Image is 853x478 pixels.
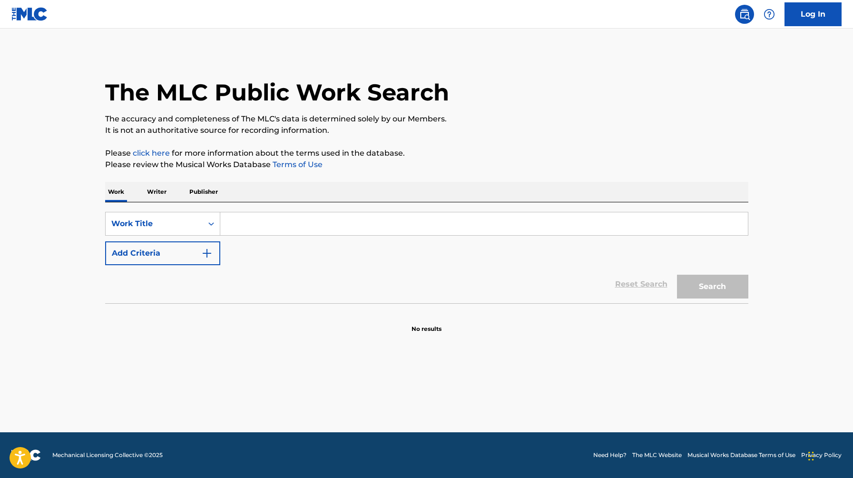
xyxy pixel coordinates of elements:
[201,248,213,259] img: 9d2ae6d4665cec9f34b9.svg
[760,5,779,24] div: Help
[105,113,748,125] p: The accuracy and completeness of The MLC's data is determined solely by our Members.
[593,451,627,459] a: Need Help?
[105,159,748,170] p: Please review the Musical Works Database
[186,182,221,202] p: Publisher
[801,451,842,459] a: Privacy Policy
[11,449,41,461] img: logo
[11,7,48,21] img: MLC Logo
[144,182,169,202] p: Writer
[687,451,795,459] a: Musical Works Database Terms of Use
[739,9,750,20] img: search
[805,432,853,478] iframe: Chat Widget
[105,212,748,303] form: Search Form
[808,442,814,470] div: Slepen
[111,218,197,229] div: Work Title
[133,149,170,158] a: click here
[805,432,853,478] div: Chatwidget
[105,148,748,159] p: Please for more information about the terms used in the database.
[271,160,323,169] a: Terms of Use
[105,125,748,136] p: It is not an authoritative source for recording information.
[632,451,682,459] a: The MLC Website
[784,2,842,26] a: Log In
[412,313,441,333] p: No results
[52,451,163,459] span: Mechanical Licensing Collective © 2025
[735,5,754,24] a: Public Search
[105,241,220,265] button: Add Criteria
[764,9,775,20] img: help
[105,182,127,202] p: Work
[105,78,449,107] h1: The MLC Public Work Search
